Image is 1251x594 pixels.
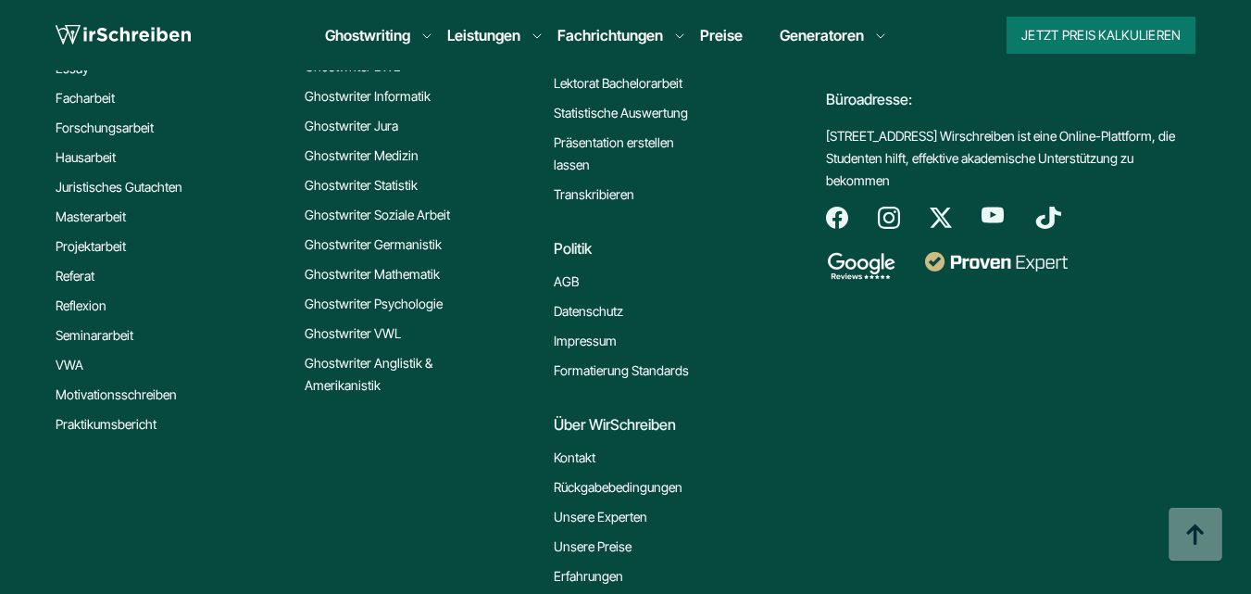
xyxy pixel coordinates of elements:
[554,565,623,588] a: Erfahrungen
[305,352,453,397] a: Ghostwriter Anglistik & Amerikanistik
[56,295,106,317] a: Reflexion
[554,360,689,382] a: Formatierung Standards
[554,447,595,469] a: Kontakt
[554,506,647,528] a: Unsere Experten
[305,115,398,137] a: Ghostwriter Jura
[557,24,663,46] a: Fachrichtungen
[780,24,864,46] a: Generatoren
[826,252,895,280] img: google reviews
[305,174,418,196] a: Ghostwriter Statistik
[925,252,1068,272] img: proven expert
[305,234,442,256] a: Ghostwriter Germanistik
[1033,207,1063,229] img: tiktok
[56,87,115,109] a: Facharbeit
[305,204,450,226] a: Ghostwriter Soziale Arbeit
[305,263,440,285] a: Ghostwriter Mathematik
[56,21,191,49] img: logo wirschreiben
[56,176,182,198] a: Juristisches Gutachten
[56,235,126,258] a: Projektarbeit
[930,207,952,229] img: twitter
[56,354,83,376] a: VWA
[554,271,579,293] a: AGB
[56,206,126,228] a: Masterarbeit
[554,413,755,436] div: Über WirSchreiben
[700,26,743,44] a: Preise
[305,85,431,107] a: Ghostwriter Informatik
[305,322,401,345] a: Ghostwriter VWL
[325,24,410,46] a: Ghostwriting
[878,207,900,229] img: instagram
[56,117,154,139] a: Forschungsarbeit
[56,384,177,406] a: Motivationsschreiben
[554,536,632,558] a: Unsere Preise
[1007,17,1195,54] button: Jetzt Preis kalkulieren
[554,132,702,176] a: Präsentation erstellen lassen
[554,237,755,259] div: Politik
[305,145,419,167] a: Ghostwriter Medizin
[305,293,443,315] a: Ghostwriter Psychologie
[826,66,1196,125] div: Büroadresse:
[826,207,848,229] img: facebook
[554,300,623,322] a: Datenschutz
[982,207,1004,223] img: youtube
[554,330,617,352] a: Impressum
[56,324,133,347] a: Seminararbeit
[56,146,116,169] a: Hausarbeit
[554,476,682,499] a: Rückgabebedingungen
[554,183,634,206] a: Transkribieren
[1168,508,1223,563] img: button top
[56,265,94,287] a: Referat
[56,413,156,436] a: Praktikumsbericht
[554,72,682,95] a: Lektorat Bachelorarbeit
[554,102,688,124] a: Statistische Auswertung
[447,24,520,46] a: Leistungen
